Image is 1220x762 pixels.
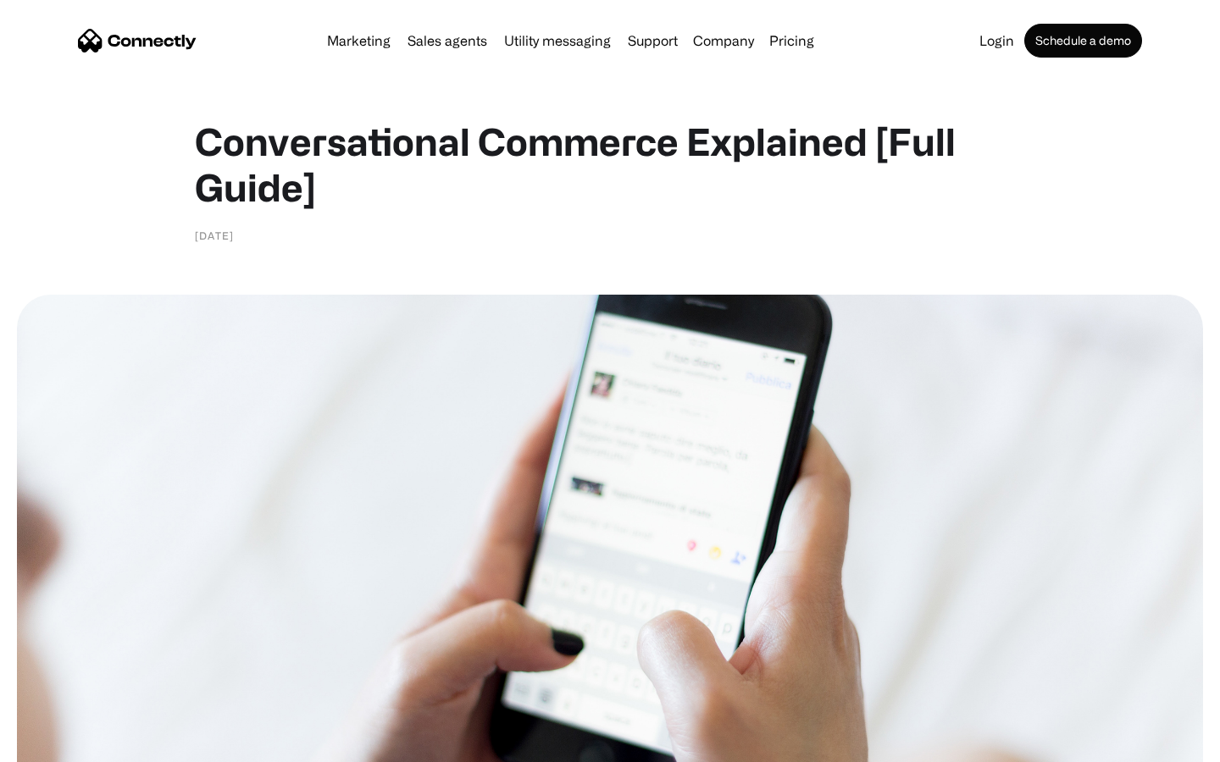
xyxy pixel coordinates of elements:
ul: Language list [34,732,102,756]
a: Sales agents [401,34,494,47]
a: Utility messaging [497,34,618,47]
aside: Language selected: English [17,732,102,756]
a: Schedule a demo [1024,24,1142,58]
a: Support [621,34,685,47]
div: [DATE] [195,227,234,244]
div: Company [693,29,754,52]
h1: Conversational Commerce Explained [Full Guide] [195,119,1025,210]
a: Pricing [762,34,821,47]
a: Login [973,34,1021,47]
a: Marketing [320,34,397,47]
